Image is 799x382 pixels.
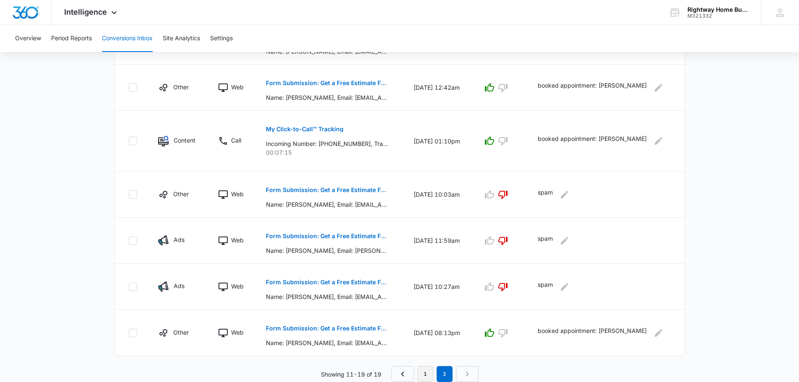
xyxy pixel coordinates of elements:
em: 2 [437,366,453,382]
td: [DATE] 10:27am [403,264,473,310]
p: spam [538,280,553,294]
td: [DATE] 10:03am [403,172,473,218]
button: Form Submission: Get a Free Estimate Form - NEW [DATE] [266,272,388,292]
button: Site Analytics [163,25,200,52]
button: My Click-to-Call™ Tracking [266,119,344,139]
p: booked appointment: [PERSON_NAME] [538,134,647,148]
button: Edit Comments [652,326,665,340]
div: account name [687,6,749,13]
p: Incoming Number: [PHONE_NUMBER], Tracking Number: [PHONE_NUMBER], Ring To: [PHONE_NUMBER], Caller... [266,139,388,148]
div: account id [687,13,749,19]
button: Form Submission: Get a Free Estimate Form - NEW [DATE] [266,73,388,93]
span: Intelligence [64,8,107,16]
td: [DATE] 12:42am [403,65,473,111]
button: Period Reports [51,25,92,52]
button: Form Submission: Get a Free Estimate Form - NEW [DATE] [266,180,388,200]
button: Edit Comments [558,234,571,247]
td: [DATE] 08:13pm [403,310,473,356]
p: Showing 11-19 of 19 [321,370,381,379]
td: [DATE] 01:10pm [403,111,473,172]
a: Page 1 [417,366,433,382]
p: Other [173,83,189,91]
p: Name: [PERSON_NAME], Email: [EMAIL_ADDRESS][DOMAIN_NAME], Phone: [PHONE_NUMBER], Zip Code: 94010,... [266,93,388,102]
p: Ads [174,281,185,290]
p: Web [231,328,244,337]
p: Name: [PERSON_NAME], Email: [EMAIL_ADDRESS][DOMAIN_NAME], Phone: [PHONE_NUMBER], Zip Code: 94306,... [266,338,388,347]
button: Edit Comments [652,134,665,148]
p: Form Submission: Get a Free Estimate Form - NEW [DATE] [266,187,388,193]
p: Name: [PERSON_NAME], Email: [EMAIL_ADDRESS][DOMAIN_NAME], Phone: [PHONE_NUMBER], Zip Code: 94134,... [266,200,388,209]
p: Other [173,328,189,337]
p: Web [231,236,244,244]
p: Web [231,190,244,198]
p: spam [538,234,553,247]
p: 00:07:15 [266,148,393,157]
p: Call [231,136,241,145]
p: Name: [PERSON_NAME], Email: [PERSON_NAME][EMAIL_ADDRESS][PERSON_NAME][DOMAIN_NAME], Phone: [PHONE... [266,246,388,255]
button: Conversions Inbox [102,25,153,52]
button: Edit Comments [558,280,571,294]
p: Form Submission: Get a Free Estimate Form - NEW [DATE] [266,325,388,331]
p: My Click-to-Call™ Tracking [266,126,344,132]
p: Ads [174,235,185,244]
button: Edit Comments [652,81,665,94]
button: Form Submission: Get a Free Estimate Form - NEW [DATE] [266,226,388,246]
p: Content [174,136,195,145]
p: Form Submission: Get a Free Estimate Form - NEW [DATE] [266,233,388,239]
p: Form Submission: Get a Free Estimate Form - NEW [DATE] [266,279,388,285]
p: booked appointment: [PERSON_NAME] [538,326,647,340]
p: Web [231,83,244,91]
td: [DATE] 11:59am [403,218,473,264]
p: spam [538,188,553,201]
p: Name: [PERSON_NAME], Email: [EMAIL_ADDRESS][DOMAIN_NAME], Phone: [PHONE_NUMBER], Zip Code: 94122,... [266,292,388,301]
button: Settings [210,25,233,52]
a: Previous Page [391,366,414,382]
p: booked appointment: [PERSON_NAME] [538,81,647,94]
button: Edit Comments [558,188,571,201]
button: Form Submission: Get a Free Estimate Form - NEW [DATE] [266,318,388,338]
p: Web [231,282,244,291]
p: Form Submission: Get a Free Estimate Form - NEW [DATE] [266,80,388,86]
nav: Pagination [391,366,479,382]
p: Other [173,190,189,198]
button: Overview [15,25,41,52]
